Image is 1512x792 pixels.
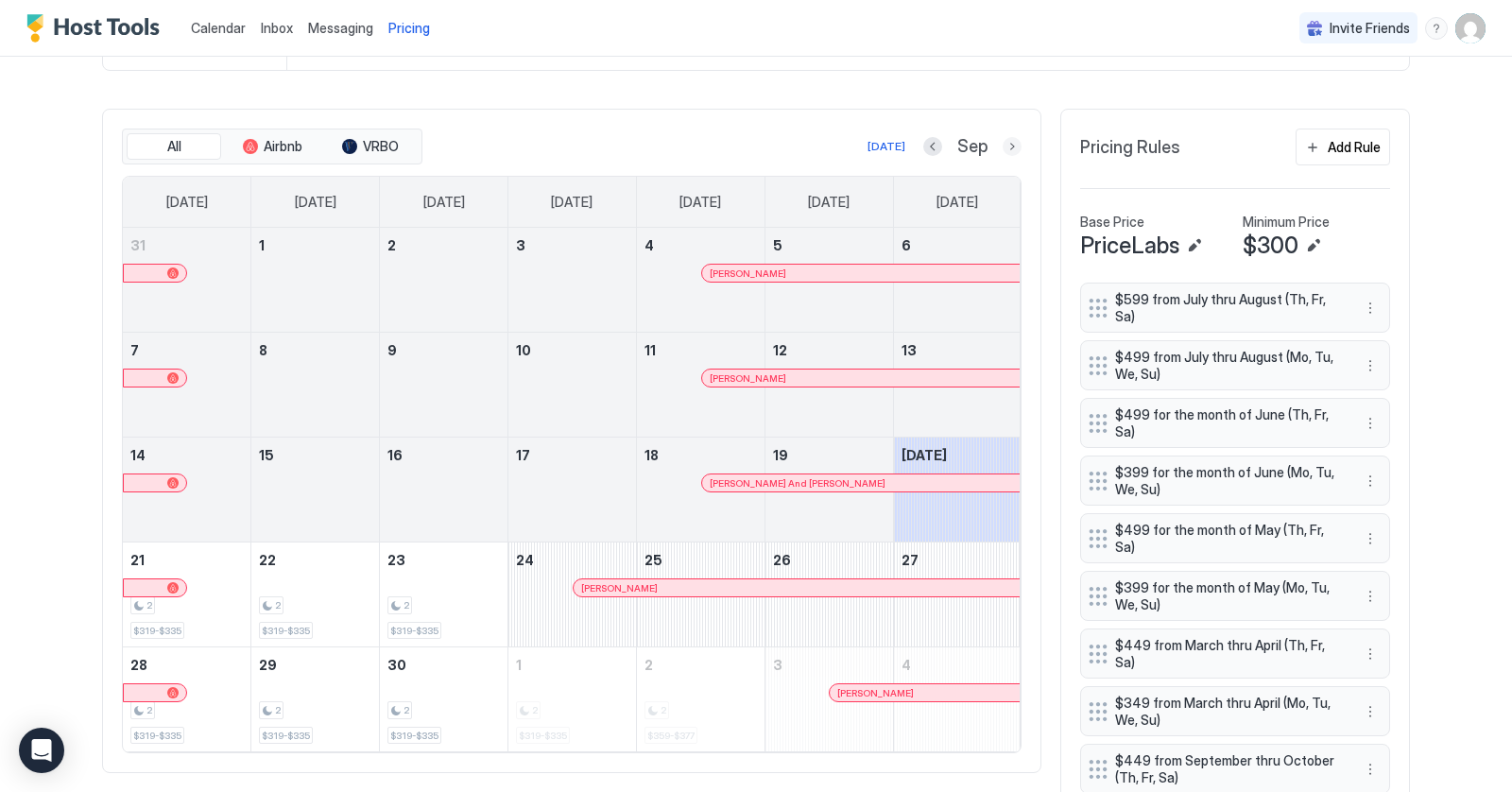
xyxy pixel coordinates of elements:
[264,138,302,155] span: Airbnb
[636,542,765,647] td: September 25, 2025
[765,333,893,438] td: September 12, 2025
[388,20,430,37] span: Pricing
[1425,17,1448,40] div: menu
[644,237,654,253] span: 4
[380,542,508,647] td: September 23, 2025
[387,342,397,358] span: 9
[262,730,310,742] span: $319-$335
[808,194,850,211] span: [DATE]
[1359,700,1382,723] button: More options
[123,542,250,577] a: September 21, 2025
[251,542,379,577] a: September 22, 2025
[508,438,637,542] td: September 17, 2025
[19,728,64,773] div: Open Intercom Messenger
[130,552,145,568] span: 21
[902,237,911,253] span: 6
[123,228,250,263] a: August 31, 2025
[1115,579,1340,612] span: $399 for the month of May (Mo, Tu, We, Su)
[1115,752,1340,785] span: $449 from September thru October (Th, Fr, Sa)
[1359,643,1382,665] button: More options
[637,333,765,368] a: September 11, 2025
[380,333,508,438] td: September 9, 2025
[387,237,396,253] span: 2
[508,647,637,752] td: October 1, 2025
[581,582,1013,594] div: [PERSON_NAME]
[868,138,905,155] div: [DATE]
[261,18,293,38] a: Inbox
[1359,354,1382,377] button: More options
[923,137,942,156] button: Previous month
[1455,13,1486,43] div: User profile
[765,647,893,752] td: October 3, 2025
[516,657,522,673] span: 1
[902,552,919,568] span: 27
[773,657,782,673] span: 3
[957,136,988,158] span: Sep
[773,447,788,463] span: 19
[508,333,637,438] td: September 10, 2025
[167,138,181,155] span: All
[276,177,355,228] a: Monday
[1328,137,1381,157] div: Add Rule
[130,447,146,463] span: 14
[637,228,765,263] a: September 4, 2025
[765,647,893,682] a: October 3, 2025
[123,438,250,473] a: September 14, 2025
[1302,234,1325,257] button: Edit
[894,438,1022,473] a: September 20, 2025
[275,599,281,611] span: 2
[644,342,656,358] span: 11
[637,542,765,577] a: September 25, 2025
[308,20,373,36] span: Messaging
[508,542,636,577] a: September 24, 2025
[363,138,399,155] span: VRBO
[123,333,251,438] td: September 7, 2025
[636,228,765,333] td: September 4, 2025
[636,647,765,752] td: October 2, 2025
[259,342,267,358] span: 8
[765,542,893,577] a: September 26, 2025
[508,438,636,473] a: September 17, 2025
[380,228,508,333] td: September 2, 2025
[130,342,139,358] span: 7
[765,438,893,542] td: September 19, 2025
[380,333,507,368] a: September 9, 2025
[679,194,721,211] span: [DATE]
[902,447,947,463] span: [DATE]
[765,542,893,647] td: September 26, 2025
[902,657,911,673] span: 4
[1115,291,1340,324] span: $599 from July thru August (Th, Fr, Sa)
[837,687,1012,699] div: [PERSON_NAME]
[1359,354,1382,377] div: menu
[710,477,1013,490] div: [PERSON_NAME] And [PERSON_NAME]
[789,177,868,228] a: Friday
[1115,695,1340,728] span: $349 from March thru April (Mo, Tu, We, Su)
[308,18,373,38] a: Messaging
[380,647,507,682] a: September 30, 2025
[251,438,379,473] a: September 15, 2025
[1359,470,1382,492] div: menu
[191,18,246,38] a: Calendar
[893,647,1022,752] td: October 4, 2025
[644,552,662,568] span: 25
[1115,637,1340,670] span: $449 from March thru April (Th, Fr, Sa)
[1359,585,1382,608] button: More options
[1359,470,1382,492] button: More options
[123,542,251,647] td: September 21, 2025
[508,542,637,647] td: September 24, 2025
[1115,349,1340,382] span: $499 from July thru August (Mo, Tu, We, Su)
[532,177,611,228] a: Wednesday
[644,657,653,673] span: 2
[1359,527,1382,550] div: menu
[275,704,281,716] span: 2
[1296,129,1390,165] button: Add Rule
[259,657,277,673] span: 29
[1243,214,1330,231] span: Minimum Price
[259,552,276,568] span: 22
[902,342,917,358] span: 13
[636,333,765,438] td: September 11, 2025
[387,657,406,673] span: 30
[765,333,893,368] a: September 12, 2025
[636,438,765,542] td: September 18, 2025
[130,657,147,673] span: 28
